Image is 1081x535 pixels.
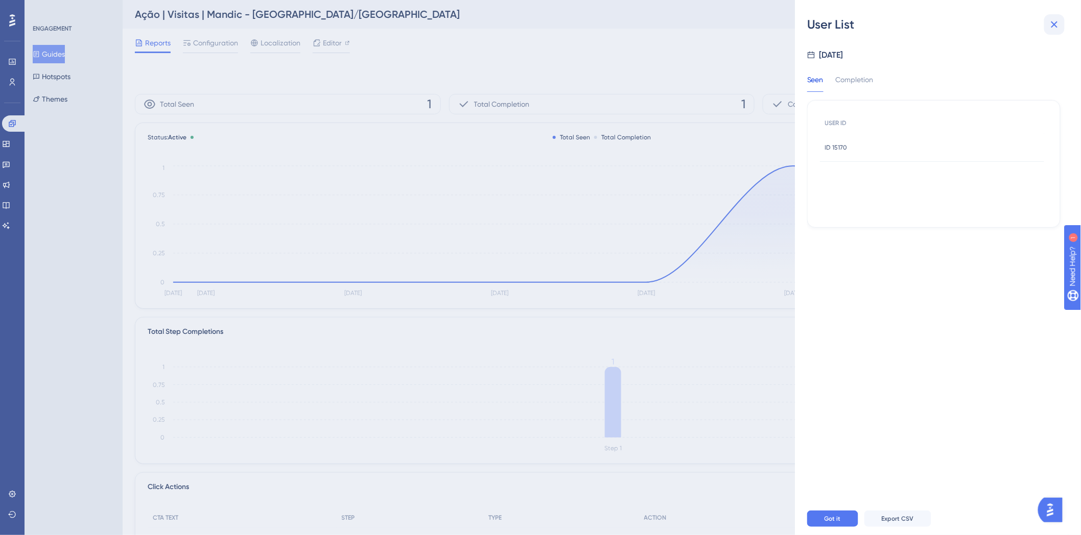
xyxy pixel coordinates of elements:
iframe: UserGuiding AI Assistant Launcher [1038,495,1069,525]
span: USER ID [825,119,847,127]
span: Need Help? [24,3,64,15]
div: [DATE] [819,49,843,61]
button: Export CSV [864,510,931,527]
span: ID 15170 [825,143,848,152]
button: Got it [807,510,858,527]
div: 1 [70,5,74,13]
span: Got it [825,515,841,523]
div: Completion [836,74,874,92]
div: Seen [807,74,824,92]
span: Export CSV [882,515,914,523]
div: User List [807,16,1069,33]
